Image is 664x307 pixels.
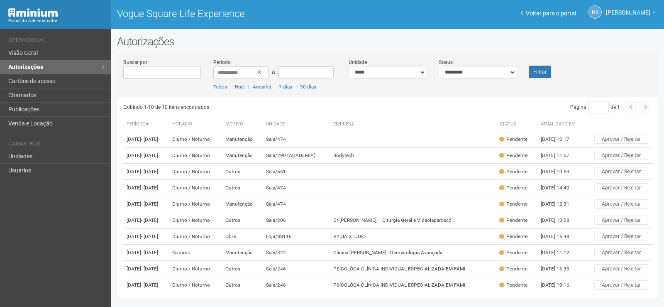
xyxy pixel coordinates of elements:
td: Diurno / Noturno [169,261,222,277]
button: Aprovar / Rejeitar [594,167,648,176]
span: - [DATE] [141,201,158,207]
a: Todos [213,84,227,90]
th: Unidade [263,118,330,131]
button: Aprovar / Rejeitar [594,216,648,225]
button: Aprovar / Rejeitar [594,232,648,241]
td: [DATE] [123,131,169,147]
td: PSICOLÓGA CLÍNICA INDIVIDUAL ESPECIALIZADA EM FAMI [330,277,496,293]
th: Motivo [222,118,263,131]
a: Hoje [235,84,245,90]
td: [DATE] [123,180,169,196]
label: Período [213,59,231,66]
td: Sala/474 [263,196,330,212]
td: Outros [222,164,263,180]
span: Nicolle Silva [606,1,650,16]
td: Bodytech [330,147,496,164]
td: Sala/246 [263,261,330,277]
th: Horário [169,118,222,131]
button: Aprovar / Rejeitar [594,183,648,192]
span: Página de 1 [570,104,620,110]
td: Diurno / Noturno [169,228,222,245]
td: Outros [222,277,263,293]
td: Diurno / Noturno [169,131,222,147]
td: Noturno [169,245,222,261]
button: Aprovar / Rejeitar [594,199,648,209]
td: [DATE] 12:31 [537,196,583,212]
button: Filtrar [529,66,551,78]
button: Aprovar / Rejeitar [594,264,648,273]
td: Outros [222,180,263,196]
td: Sala/474 [263,180,330,196]
td: [DATE] 19:16 [537,277,583,293]
button: Aprovar / Rejeitar [594,151,648,160]
td: [DATE] [123,261,169,277]
td: [DATE] [123,147,169,164]
td: Diurno / Noturno [169,180,222,196]
td: Manutenção [222,245,263,261]
label: Status [439,59,453,66]
td: Outros [222,212,263,228]
th: Período [123,118,169,131]
td: [DATE] [123,164,169,180]
td: [DATE] 10:53 [537,164,583,180]
span: - [DATE] [141,250,158,255]
span: - [DATE] [141,233,158,239]
td: [DATE] 12:17 [537,131,583,147]
a: NS [588,5,602,19]
th: Status [496,118,537,131]
li: Cadastros [8,141,105,150]
div: Pendente [499,152,527,159]
td: Diurno / Noturno [169,196,222,212]
button: Aprovar / Rejeitar [594,135,648,144]
span: - [DATE] [141,185,158,191]
h1: Vogue Square Life Experience [117,8,381,19]
span: | [295,84,297,90]
a: 7 dias [279,84,292,90]
td: [DATE] 16:33 [537,261,583,277]
td: [DATE] 10:08 [537,212,583,228]
td: Obra [222,228,263,245]
td: PSICOLÓGA CLÍNICA INDIVIDUAL ESPECIALIZADA EM FAMI [330,261,496,277]
div: Pendente [499,168,527,175]
div: Pendente [499,136,527,143]
span: - [DATE] [141,169,158,174]
label: Buscar por [123,59,147,66]
td: [DATE] [123,228,169,245]
div: Pendente [499,282,527,289]
td: Diurno / Noturno [169,164,222,180]
span: - [DATE] [141,217,158,223]
span: | [248,84,249,90]
button: Aprovar / Rejeitar [594,248,648,257]
td: Diurno / Noturno [169,212,222,228]
span: - [DATE] [141,266,158,272]
td: [DATE] 11:12 [537,245,583,261]
span: | [230,84,232,90]
td: [DATE] [123,196,169,212]
td: Diurno / Noturno [169,147,222,164]
td: Loja/SS116 [263,228,330,245]
td: [DATE] [123,277,169,293]
td: Sala/474 [263,131,330,147]
img: Minium [8,8,58,17]
div: Painel do Administrador [8,17,105,25]
td: Sala/290 (ACADEMIA) [263,147,330,164]
td: Manutenção [222,131,263,147]
td: Dr [PERSON_NAME] – Cirurgia Geral e Videolaparoscó [330,212,496,228]
div: Pendente [499,201,527,208]
td: [DATE] 14:40 [537,180,583,196]
div: Pendente [499,233,527,240]
div: Exibindo 1-10 de 10 itens encontrados [123,101,388,113]
a: Voltar para o portal [521,10,576,17]
span: | [274,84,276,90]
td: Sala/246 [263,277,330,293]
td: [DATE] 15:48 [537,228,583,245]
td: Sala/551 [263,164,330,180]
span: a [272,69,275,75]
span: - [DATE] [141,282,158,288]
td: Manutenção [222,147,263,164]
a: 30 dias [300,84,316,90]
span: - [DATE] [141,136,158,142]
th: Atualizado em [537,118,583,131]
td: [DATE] [123,212,169,228]
td: [DATE] [123,245,169,261]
